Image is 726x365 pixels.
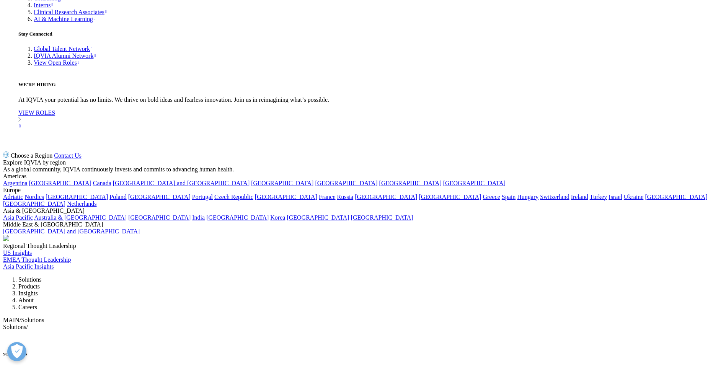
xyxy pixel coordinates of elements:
[355,194,417,200] a: [GEOGRAPHIC_DATA]
[3,352,723,356] h6: SOLUTIONS
[214,194,253,200] a: Czech Republic
[18,81,723,88] h5: WE'RE HIRING
[419,194,481,200] a: [GEOGRAPHIC_DATA]
[7,342,26,361] button: Open Preferences
[18,304,37,310] a: Careers
[645,194,707,200] a: [GEOGRAPHIC_DATA]
[609,194,622,200] a: Israel
[18,96,723,103] p: At IQVIA your potential has no limits. We thrive on bold ideas and fearless innovation. Join us i...
[67,200,96,207] a: Netherlands
[29,180,91,186] a: [GEOGRAPHIC_DATA]
[34,16,95,22] a: AI & Machine Learning
[287,214,349,221] a: [GEOGRAPHIC_DATA]
[337,194,354,200] a: Russia
[3,324,26,330] span: Solutions
[3,180,28,186] a: Argentina
[113,180,250,186] a: [GEOGRAPHIC_DATA] and [GEOGRAPHIC_DATA]
[571,194,588,200] a: Ireland
[319,194,336,200] a: France
[3,228,140,235] a: [GEOGRAPHIC_DATA] and [GEOGRAPHIC_DATA]
[3,235,9,241] img: 2093_analyzing-data-using-big-screen-display-and-laptop.png
[3,173,723,180] div: Americas
[46,194,108,200] a: [GEOGRAPHIC_DATA]
[624,194,644,200] a: Ukraine
[3,221,723,228] div: Middle East & [GEOGRAPHIC_DATA]
[483,194,500,200] a: Greece
[3,256,71,263] a: EMEA Thought Leadership
[34,59,79,66] a: View Open Roles
[34,214,127,221] a: Australia & [GEOGRAPHIC_DATA]
[3,249,32,256] a: US Insights
[18,31,723,37] h5: Stay Connected
[255,194,317,200] a: [GEOGRAPHIC_DATA]
[18,290,38,297] a: Insights
[3,317,723,324] div: /
[34,46,92,52] a: Global Talent Network
[3,200,65,207] a: [GEOGRAPHIC_DATA]
[270,214,285,221] a: Korea
[3,194,23,200] a: Adriatic
[18,283,40,290] a: Products
[3,214,33,221] a: Asia Pacific
[3,166,723,173] div: As a global community, IQVIA continuously invests and commits to advancing human health.
[34,9,107,15] a: Clinical Research Associates
[3,263,54,270] a: Asia Pacific Insights
[18,297,34,303] a: About
[24,194,44,200] a: Nordics
[3,324,723,342] div: /
[315,180,377,186] a: [GEOGRAPHIC_DATA]
[540,194,569,200] a: Switzerland
[21,317,44,323] span: Solutions
[3,187,723,194] div: Europe
[517,194,538,200] a: Hungary
[192,194,213,200] a: Portugal
[34,52,96,59] a: IQVIA Alumni Network
[11,152,52,159] span: Choose a Region
[3,159,723,166] div: Explore IQVIA by region
[93,180,111,186] a: Canada
[351,214,413,221] a: [GEOGRAPHIC_DATA]
[128,194,191,200] a: [GEOGRAPHIC_DATA]
[18,109,723,130] a: VIEW ROLES
[379,180,442,186] a: [GEOGRAPHIC_DATA]
[590,194,607,200] a: Turkey
[3,317,20,323] span: MAIN
[192,214,205,221] a: India
[54,152,82,159] a: Contact Us
[443,180,506,186] a: [GEOGRAPHIC_DATA]
[18,276,41,283] a: Solutions
[34,2,53,8] a: Interns
[251,180,313,186] a: [GEOGRAPHIC_DATA]
[3,243,723,249] div: Regional Thought Leadership
[206,214,269,221] a: [GEOGRAPHIC_DATA]
[109,194,126,200] a: Poland
[502,194,516,200] a: Spain
[128,214,191,221] a: [GEOGRAPHIC_DATA]
[3,207,723,214] div: Asia & [GEOGRAPHIC_DATA]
